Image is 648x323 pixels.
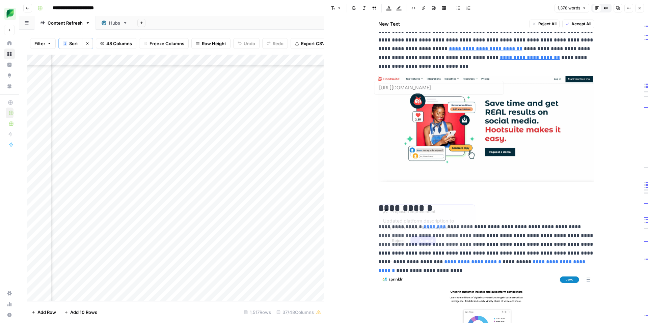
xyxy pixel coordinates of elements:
button: Row Height [191,38,231,49]
div: 37/48 Columns [274,307,324,318]
span: Add Row [37,309,56,316]
span: Reject All [538,21,557,27]
button: 1,378 words [555,4,589,12]
span: Export CSV [301,40,325,47]
button: 1Sort [59,38,82,49]
a: Home [4,38,15,49]
button: 48 Columns [96,38,136,49]
span: Add 10 Rows [70,309,97,316]
a: Settings [4,288,15,299]
span: 1,378 words [558,5,580,11]
button: Help + Support [4,310,15,320]
div: 1 [63,41,67,46]
div: 1,517 Rows [241,307,274,318]
img: SproutSocial Logo [4,8,16,20]
h2: New Text [378,21,400,27]
span: Row Height [202,40,226,47]
a: Hubs [96,16,133,30]
span: 48 Columns [106,40,132,47]
a: Browse [4,49,15,59]
a: Opportunities [4,70,15,81]
span: Sort [69,40,78,47]
span: Filter [34,40,45,47]
span: 1 [64,41,66,46]
button: Add 10 Rows [60,307,101,318]
button: Freeze Columns [139,38,189,49]
button: Accept All [562,20,594,28]
a: Usage [4,299,15,310]
button: Export CSV [291,38,329,49]
div: Hubs [109,20,120,26]
span: Accept All [571,21,591,27]
a: Your Data [4,81,15,92]
button: Add Row [27,307,60,318]
a: Insights [4,59,15,70]
button: Undo [233,38,260,49]
div: Content Refresh [48,20,83,26]
span: Freeze Columns [150,40,184,47]
a: Content Refresh [34,16,96,30]
button: Reject All [529,20,560,28]
span: Undo [244,40,255,47]
span: Redo [273,40,283,47]
button: Filter [30,38,56,49]
button: Workspace: SproutSocial [4,5,15,22]
button: Redo [262,38,288,49]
